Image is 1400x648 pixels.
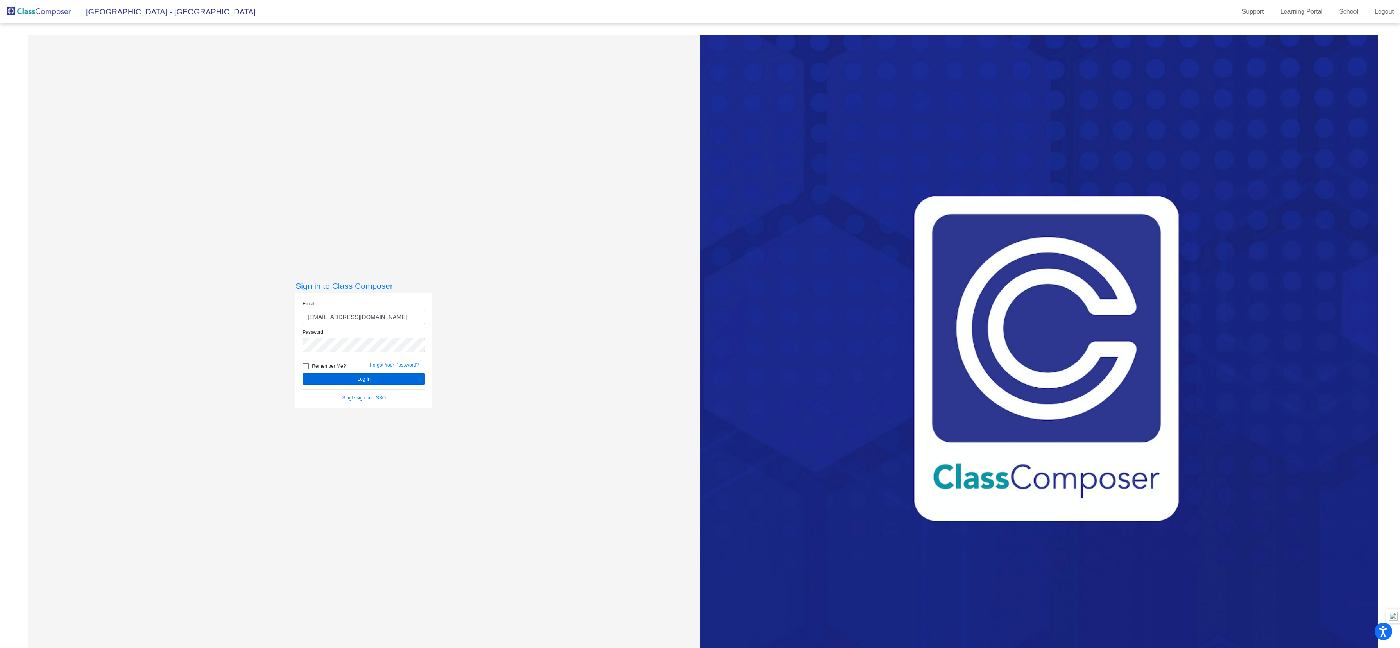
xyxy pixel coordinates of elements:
[342,395,386,401] a: Single sign on - SSO
[312,362,346,371] span: Remember Me?
[295,281,432,291] h3: Sign in to Class Composer
[1274,5,1329,18] a: Learning Portal
[78,5,256,18] span: [GEOGRAPHIC_DATA] - [GEOGRAPHIC_DATA]
[370,362,419,368] a: Forgot Your Password?
[303,300,314,307] label: Email
[1333,5,1364,18] a: School
[303,373,425,385] button: Log In
[303,329,323,336] label: Password
[1236,5,1270,18] a: Support
[1368,5,1400,18] a: Logout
